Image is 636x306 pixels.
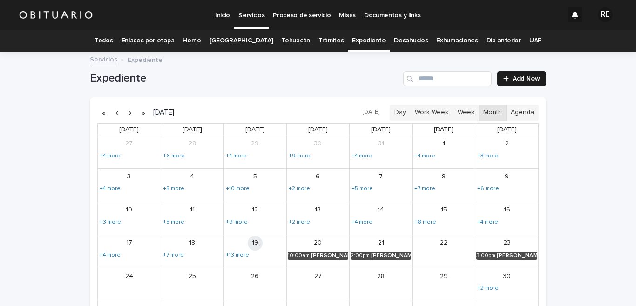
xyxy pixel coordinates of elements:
[413,136,475,169] td: August 1, 2025
[99,218,122,226] a: Show 3 more events
[475,169,538,202] td: August 9, 2025
[352,30,386,52] a: Expediente
[598,7,613,22] div: RE
[281,30,310,52] a: Tehuacán
[476,152,500,160] a: Show 3 more events
[476,252,495,259] div: 3:00pm
[244,124,267,136] a: Tuesday
[248,236,263,251] a: August 19, 2025
[286,169,349,202] td: August 6, 2025
[500,169,514,184] a: August 9, 2025
[161,169,223,202] td: August 4, 2025
[500,136,514,151] a: August 2, 2025
[351,218,373,226] a: Show 4 more events
[436,169,451,184] a: August 8, 2025
[351,152,373,160] a: Show 4 more events
[413,202,475,235] td: August 15, 2025
[185,269,200,284] a: August 25, 2025
[432,124,455,136] a: Friday
[373,136,388,151] a: July 31, 2025
[99,152,122,160] a: Show 4 more events
[185,169,200,184] a: August 4, 2025
[97,105,110,120] button: Previous year
[495,124,519,136] a: Saturday
[162,252,185,259] a: Show 7 more events
[476,185,500,192] a: Show 6 more events
[161,235,223,268] td: August 18, 2025
[98,268,161,301] td: August 24, 2025
[413,169,475,202] td: August 8, 2025
[185,136,200,151] a: July 28, 2025
[475,268,538,301] td: August 30, 2025
[350,136,413,169] td: July 31, 2025
[98,136,161,169] td: July 27, 2025
[210,30,273,52] a: [GEOGRAPHIC_DATA]
[371,252,411,259] div: [PERSON_NAME] [PERSON_NAME]
[122,169,136,184] a: August 3, 2025
[288,252,310,259] div: 10:00am
[162,185,185,192] a: Show 5 more events
[288,185,311,192] a: Show 2 more events
[413,268,475,301] td: August 29, 2025
[497,71,546,86] a: Add New
[403,71,492,86] div: Search
[122,269,136,284] a: August 24, 2025
[311,136,325,151] a: July 30, 2025
[351,185,374,192] a: Show 5 more events
[369,124,392,136] a: Thursday
[90,54,117,64] a: Servicios
[248,269,263,284] a: August 26, 2025
[248,136,263,151] a: July 29, 2025
[183,30,201,52] a: Horno
[453,105,479,121] button: Week
[476,218,499,226] a: Show 4 more events
[128,54,162,64] p: Expediente
[288,218,311,226] a: Show 2 more events
[373,203,388,218] a: August 14, 2025
[225,218,249,226] a: Show 9 more events
[373,236,388,251] a: August 21, 2025
[98,169,161,202] td: August 3, 2025
[248,169,263,184] a: August 5, 2025
[122,136,136,151] a: July 27, 2025
[436,269,451,284] a: August 29, 2025
[110,105,123,120] button: Previous month
[185,236,200,251] a: August 18, 2025
[161,136,223,169] td: July 28, 2025
[286,202,349,235] td: August 13, 2025
[95,30,113,52] a: Todos
[223,169,286,202] td: August 5, 2025
[350,202,413,235] td: August 14, 2025
[475,136,538,169] td: August 2, 2025
[288,152,311,160] a: Show 9 more events
[351,252,370,259] div: 2:00pm
[99,185,122,192] a: Show 4 more events
[311,203,325,218] a: August 13, 2025
[98,202,161,235] td: August 10, 2025
[500,236,514,251] a: August 23, 2025
[413,185,436,192] a: Show 7 more events
[358,106,384,119] button: [DATE]
[99,252,122,259] a: Show 4 more events
[223,202,286,235] td: August 12, 2025
[161,202,223,235] td: August 11, 2025
[413,152,436,160] a: Show 4 more events
[394,30,428,52] a: Desahucios
[161,268,223,301] td: August 25, 2025
[122,203,136,218] a: August 10, 2025
[181,124,204,136] a: Monday
[122,236,136,251] a: August 17, 2025
[513,75,540,82] span: Add New
[479,105,507,121] button: Month
[311,269,325,284] a: August 27, 2025
[436,236,451,251] a: August 22, 2025
[350,235,413,268] td: August 21, 2025
[225,185,250,192] a: Show 10 more events
[286,268,349,301] td: August 27, 2025
[475,235,538,268] td: August 23, 2025
[311,252,348,259] div: [PERSON_NAME]
[122,30,175,52] a: Enlaces por etapa
[225,252,250,259] a: Show 13 more events
[436,136,451,151] a: August 1, 2025
[529,30,541,52] a: UAF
